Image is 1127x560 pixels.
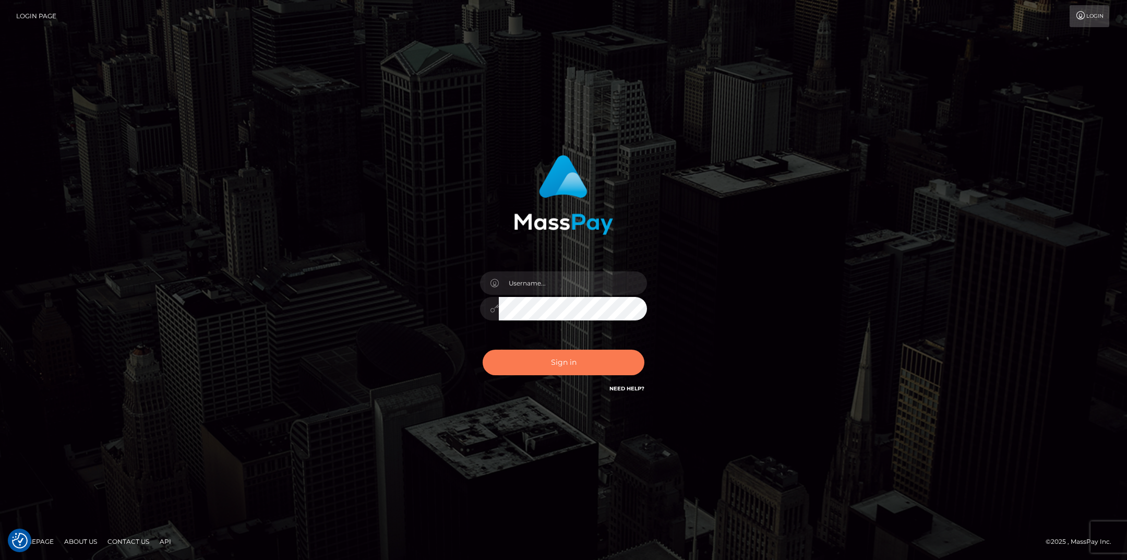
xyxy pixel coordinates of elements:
[16,5,56,27] a: Login Page
[609,385,644,392] a: Need Help?
[155,533,175,550] a: API
[11,533,58,550] a: Homepage
[514,155,613,235] img: MassPay Login
[483,350,644,375] button: Sign in
[103,533,153,550] a: Contact Us
[12,533,28,549] button: Consent Preferences
[1046,536,1119,547] div: © 2025 , MassPay Inc.
[12,533,28,549] img: Revisit consent button
[1070,5,1109,27] a: Login
[499,271,647,295] input: Username...
[60,533,101,550] a: About Us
